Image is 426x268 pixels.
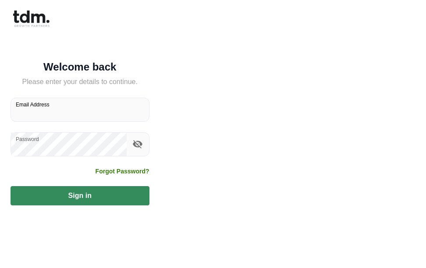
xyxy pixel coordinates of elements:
label: Password [16,135,39,143]
a: Forgot Password? [96,167,149,176]
h5: Welcome back [11,63,149,71]
button: toggle password visibility [130,137,145,152]
h5: Please enter your details to continue. [11,77,149,87]
button: Sign in [11,186,149,205]
label: Email Address [16,101,50,108]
